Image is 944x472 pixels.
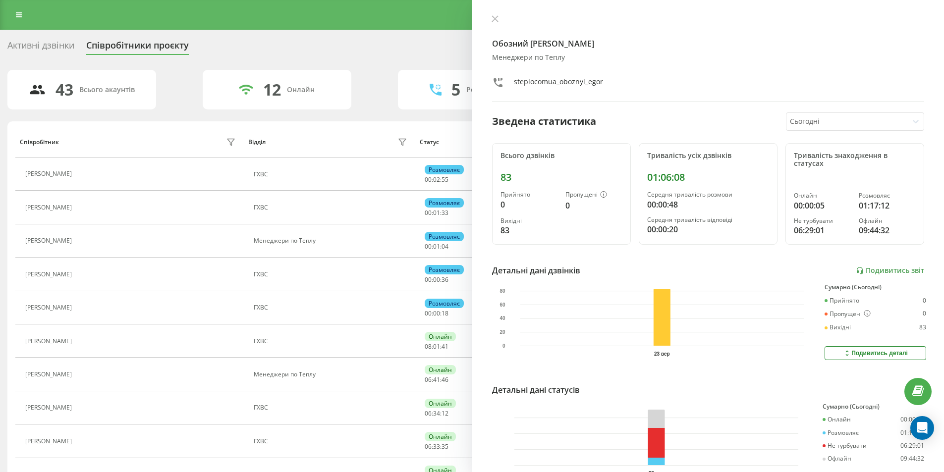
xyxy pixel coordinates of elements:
[425,332,456,341] div: Онлайн
[25,204,74,211] div: [PERSON_NAME]
[425,275,432,284] span: 00
[442,409,448,418] span: 12
[502,343,505,349] text: 0
[825,310,871,318] div: Пропущені
[923,310,926,318] div: 0
[425,175,432,184] span: 00
[466,86,514,94] div: Розмовляють
[425,243,448,250] div: : :
[425,276,448,283] div: : :
[425,210,448,216] div: : :
[25,271,74,278] div: [PERSON_NAME]
[647,199,769,210] div: 00:00:48
[923,297,926,304] div: 0
[254,237,410,244] div: Менеджери по Теплу
[500,288,505,294] text: 80
[647,191,769,198] div: Середня тривалість розмови
[425,409,432,418] span: 06
[254,271,410,278] div: ГХВС
[425,399,456,408] div: Онлайн
[420,139,439,146] div: Статус
[442,209,448,217] span: 33
[425,342,432,351] span: 08
[433,242,440,251] span: 01
[25,438,74,445] div: [PERSON_NAME]
[442,242,448,251] span: 04
[500,315,505,321] text: 40
[425,375,432,384] span: 06
[79,86,135,94] div: Всього акаунтів
[25,371,74,378] div: [PERSON_NAME]
[433,375,440,384] span: 41
[647,223,769,235] div: 00:00:20
[500,191,557,198] div: Прийнято
[425,242,432,251] span: 00
[442,342,448,351] span: 41
[442,275,448,284] span: 36
[442,175,448,184] span: 55
[425,343,448,350] div: : :
[25,338,74,345] div: [PERSON_NAME]
[500,199,557,210] div: 0
[425,232,464,241] div: Розмовляє
[500,302,505,308] text: 60
[794,224,851,236] div: 06:29:01
[492,264,580,276] div: Детальні дані дзвінків
[859,217,916,224] div: Офлайн
[500,329,505,335] text: 20
[843,349,908,357] div: Подивитись деталі
[823,442,867,449] div: Не турбувати
[433,409,440,418] span: 34
[825,297,859,304] div: Прийнято
[900,416,924,423] div: 00:00:05
[425,198,464,208] div: Розмовляє
[25,170,74,177] div: [PERSON_NAME]
[425,442,432,451] span: 06
[500,224,557,236] div: 83
[425,209,432,217] span: 00
[254,304,410,311] div: ГХВС
[859,224,916,236] div: 09:44:32
[425,432,456,441] div: Онлайн
[794,152,916,168] div: Тривалість знаходження в статусах
[500,171,622,183] div: 83
[248,139,266,146] div: Відділ
[565,191,622,199] div: Пропущені
[647,152,769,160] div: Тривалість усіх дзвінків
[425,365,456,374] div: Онлайн
[823,429,859,436] div: Розмовляє
[433,342,440,351] span: 01
[492,38,925,50] h4: Обозний [PERSON_NAME]
[794,200,851,211] div: 00:00:05
[900,429,924,436] div: 01:17:12
[492,53,925,62] div: Менеджери по Теплу
[433,275,440,284] span: 00
[647,216,769,223] div: Середня тривалість відповіді
[254,371,410,378] div: Менеджери по Теплу
[254,204,410,211] div: ГХВС
[856,266,924,275] a: Подивитись звіт
[425,265,464,274] div: Розмовляє
[900,442,924,449] div: 06:29:01
[919,324,926,331] div: 83
[425,376,448,383] div: : :
[823,416,851,423] div: Онлайн
[433,209,440,217] span: 01
[425,310,448,317] div: : :
[654,351,670,357] text: 23 вер
[254,338,410,345] div: ГХВС
[254,171,410,178] div: ГХВС
[825,284,926,291] div: Сумарно (Сьогодні)
[492,114,596,129] div: Зведена статистика
[425,309,432,317] span: 00
[794,217,851,224] div: Не турбувати
[425,176,448,183] div: : :
[287,86,315,94] div: Онлайн
[25,404,74,411] div: [PERSON_NAME]
[20,139,59,146] div: Співробітник
[7,40,74,55] div: Активні дзвінки
[492,384,580,396] div: Детальні дані статусів
[56,80,73,99] div: 43
[254,404,410,411] div: ГХВС
[433,175,440,184] span: 02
